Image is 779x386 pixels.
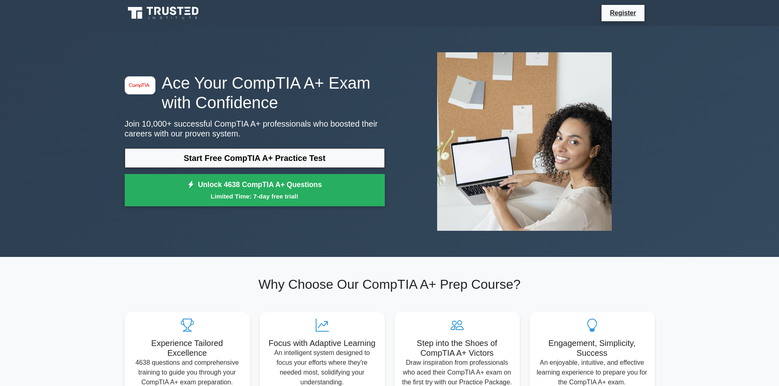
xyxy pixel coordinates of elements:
h5: Step into the Shoes of CompTIA A+ Victors [401,338,513,358]
a: Start Free CompTIA A+ Practice Test [125,148,385,168]
h2: Why Choose Our CompTIA A+ Prep Course? [125,277,655,292]
h5: Focus with Adaptive Learning [266,338,378,348]
a: Unlock 4638 CompTIA A+ QuestionsLimited Time: 7-day free trial! [125,174,385,207]
h5: Experience Tailored Excellence [131,338,243,358]
a: Register [605,8,641,18]
h5: Engagement, Simplicity, Success [536,338,648,358]
p: Join 10,000+ successful CompTIA A+ professionals who boosted their careers with our proven system. [125,119,385,138]
small: Limited Time: 7-day free trial! [135,192,375,201]
h1: Ace Your CompTIA A+ Exam with Confidence [125,73,385,112]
